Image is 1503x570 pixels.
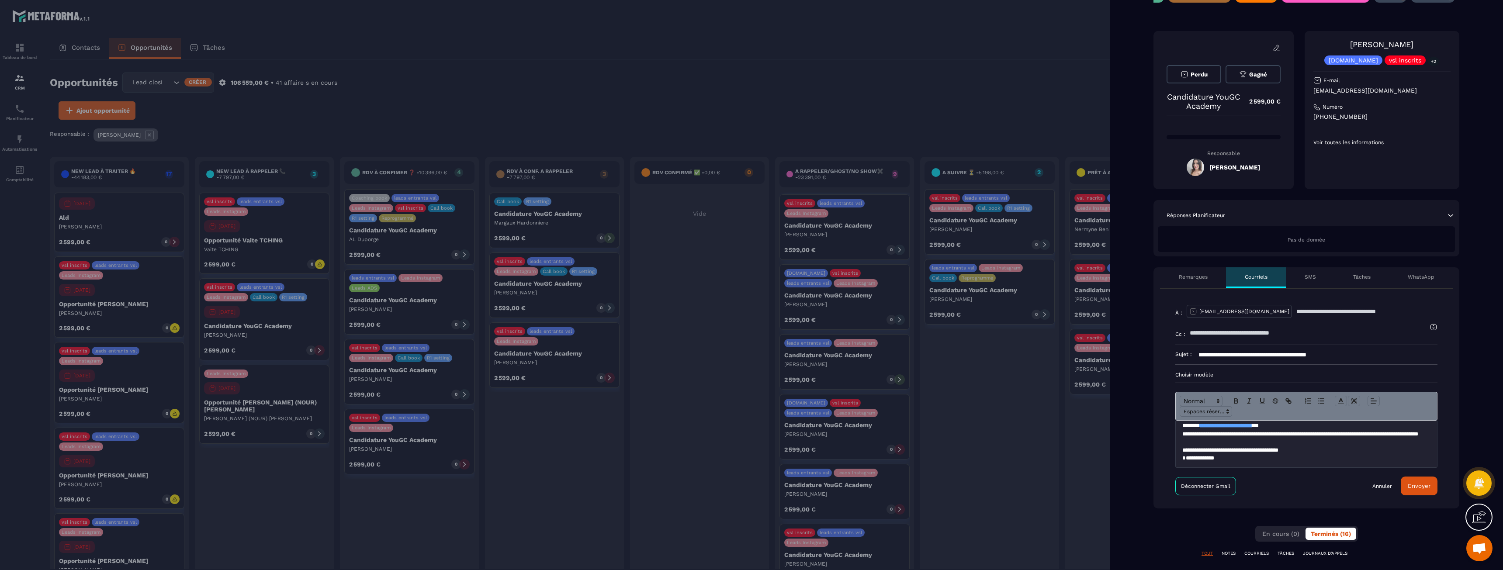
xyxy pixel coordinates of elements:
[1175,477,1236,495] a: Déconnecter Gmail
[1389,57,1421,63] p: vsl inscrits
[1408,273,1434,280] p: WhatsApp
[1167,92,1240,111] p: Candidature YouGC Academy
[1313,139,1451,146] p: Voir toutes les informations
[1288,237,1325,243] span: Pas de donnée
[1303,550,1347,556] p: JOURNAUX D'APPELS
[1191,71,1208,78] span: Perdu
[1257,528,1305,540] button: En cours (0)
[1329,57,1378,63] p: [DOMAIN_NAME]
[1199,308,1289,315] p: [EMAIL_ADDRESS][DOMAIN_NAME]
[1175,309,1182,316] p: À :
[1245,273,1268,280] p: Courriels
[1262,530,1299,537] span: En cours (0)
[1313,86,1451,95] p: [EMAIL_ADDRESS][DOMAIN_NAME]
[1305,273,1316,280] p: SMS
[1226,65,1280,83] button: Gagné
[1323,104,1343,111] p: Numéro
[1306,528,1356,540] button: Terminés (16)
[1167,212,1225,219] p: Réponses Planificateur
[1401,477,1437,495] button: Envoyer
[1311,530,1351,537] span: Terminés (16)
[1466,535,1493,561] a: Ouvrir le chat
[1175,331,1185,338] p: Cc :
[1278,550,1294,556] p: TÂCHES
[1313,113,1451,121] p: [PHONE_NUMBER]
[1323,77,1340,84] p: E-mail
[1167,150,1281,156] p: Responsable
[1175,351,1192,358] p: Sujet :
[1249,71,1267,78] span: Gagné
[1209,164,1260,171] h5: [PERSON_NAME]
[1244,550,1269,556] p: COURRIELS
[1353,273,1371,280] p: Tâches
[1428,57,1439,66] p: +2
[1222,550,1236,556] p: NOTES
[1167,65,1221,83] button: Perdu
[1240,93,1281,110] p: 2 599,00 €
[1202,550,1213,556] p: TOUT
[1175,371,1437,378] p: Choisir modèle
[1372,483,1392,490] a: Annuler
[1179,273,1208,280] p: Remarques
